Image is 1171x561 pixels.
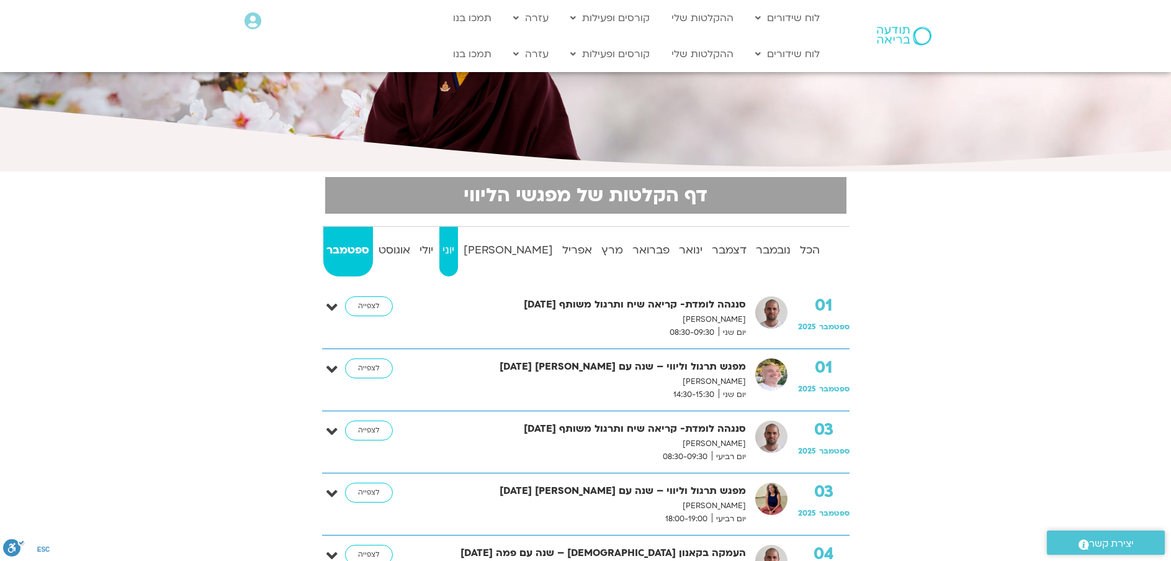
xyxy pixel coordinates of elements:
span: יום רביעי [712,513,746,526]
strong: אוגוסט [375,241,414,260]
a: אפריל [559,227,596,276]
strong: [PERSON_NAME] [460,241,557,260]
span: 08:30-09:30 [658,450,712,463]
p: [PERSON_NAME] [420,375,746,388]
span: ספטמבר [819,322,850,332]
span: יום רביעי [712,450,746,463]
span: 2025 [798,322,816,332]
strong: ספטמבר [323,241,373,260]
span: 2025 [798,508,816,518]
a: אוגוסט [375,227,414,276]
span: ספטמבר [819,446,850,456]
a: דצמבר [709,227,750,276]
img: תודעה בריאה [877,27,931,45]
a: מרץ [598,227,627,276]
strong: 01 [798,296,850,315]
strong: ינואר [676,241,706,260]
strong: הכל [797,241,823,260]
strong: דצמבר [709,241,750,260]
strong: 03 [798,421,850,439]
strong: סנגהה לומדת- קריאה שיח ותרגול משותף [DATE] [420,421,746,437]
span: 2025 [798,384,816,394]
a: ההקלטות שלי [665,6,740,30]
span: ספטמבר [819,508,850,518]
p: [PERSON_NAME] [420,313,746,326]
span: 14:30-15:30 [669,388,719,401]
a: קורסים ופעילות [564,6,656,30]
p: [PERSON_NAME] [420,437,746,450]
strong: מפגש תרגול וליווי – שנה עם [PERSON_NAME] [DATE] [420,358,746,375]
a: [PERSON_NAME] [460,227,557,276]
strong: יולי [416,241,437,260]
span: יצירת קשר [1089,536,1134,552]
span: יום שני [719,388,746,401]
strong: נובמבר [753,241,794,260]
span: 2025 [798,446,816,456]
strong: מפגש תרגול וליווי – שנה עם [PERSON_NAME] [DATE] [420,483,746,499]
a: לוח שידורים [749,42,826,66]
span: יום שני [719,326,746,339]
a: תמכו בנו [447,6,498,30]
strong: 01 [798,358,850,377]
strong: סנגהה לומדת- קריאה שיח ותרגול משותף [DATE] [420,296,746,313]
a: לצפייה [345,358,393,378]
span: 18:00-19:00 [661,513,712,526]
a: ינואר [676,227,706,276]
strong: פברואר [629,241,673,260]
a: ההקלטות שלי [665,42,740,66]
a: עזרה [507,42,555,66]
a: הכל [797,227,823,276]
a: יולי [416,227,437,276]
a: נובמבר [753,227,794,276]
a: לצפייה [345,421,393,440]
a: יוני [439,227,458,276]
span: ספטמבר [819,384,850,394]
a: עזרה [507,6,555,30]
strong: אפריל [559,241,596,260]
a: תמכו בנו [447,42,498,66]
a: פברואר [629,227,673,276]
strong: יוני [439,241,458,260]
a: ספטמבר [323,227,373,276]
h2: דף הקלטות של מפגשי הליווי [333,185,839,206]
a: לוח שידורים [749,6,826,30]
strong: מרץ [598,241,627,260]
a: לצפייה [345,483,393,503]
p: [PERSON_NAME] [420,499,746,513]
a: יצירת קשר [1047,531,1165,555]
strong: 03 [798,483,850,501]
span: 08:30-09:30 [665,326,719,339]
a: לצפייה [345,296,393,316]
a: קורסים ופעילות [564,42,656,66]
